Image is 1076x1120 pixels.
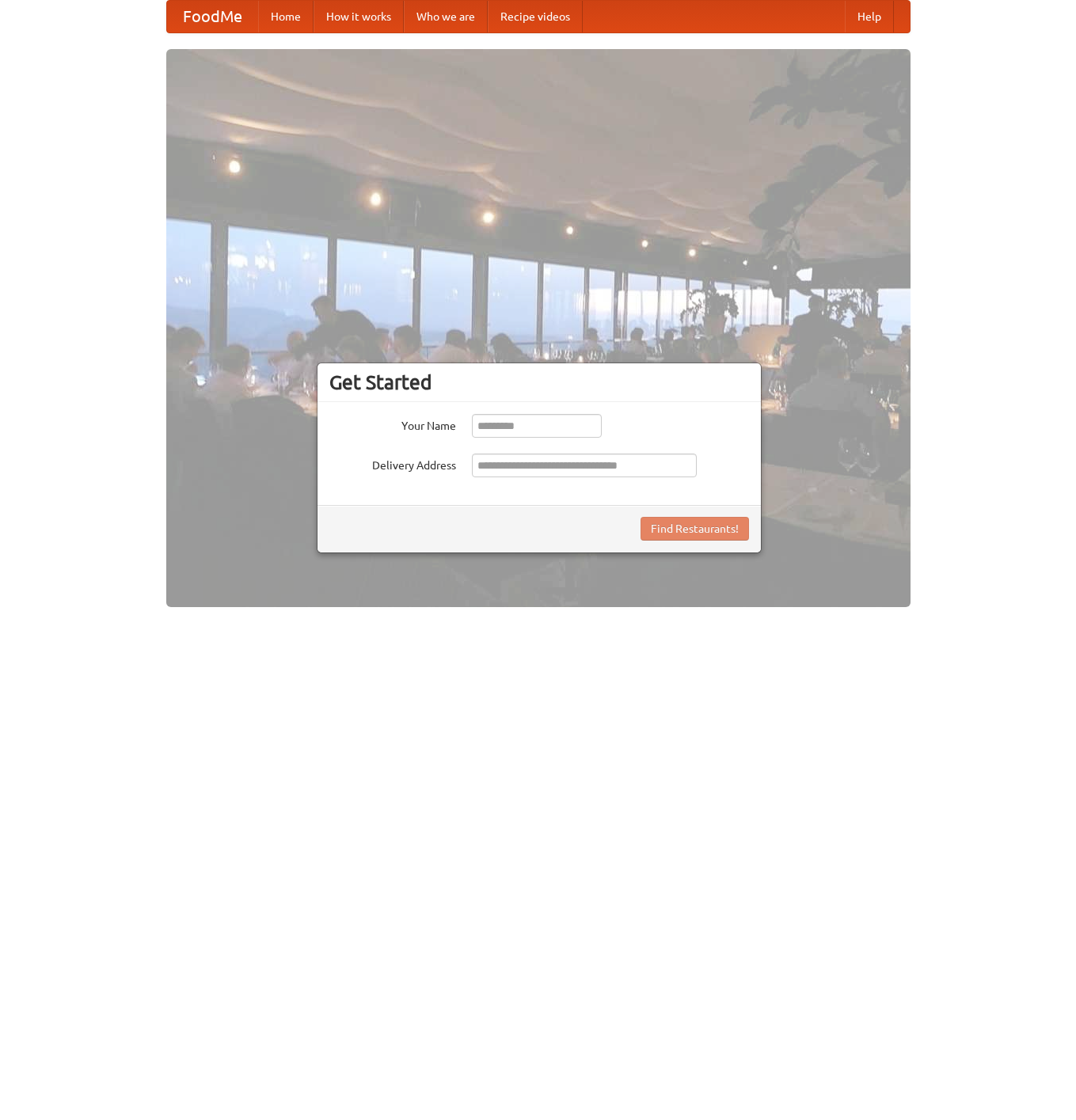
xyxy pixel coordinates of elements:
[167,1,258,32] a: FoodMe
[329,370,749,394] h3: Get Started
[641,517,749,541] button: Find Restaurants!
[845,1,894,32] a: Help
[488,1,583,32] a: Recipe videos
[314,1,404,32] a: How it works
[404,1,488,32] a: Who we are
[258,1,314,32] a: Home
[329,454,456,473] label: Delivery Address
[329,414,456,434] label: Your Name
